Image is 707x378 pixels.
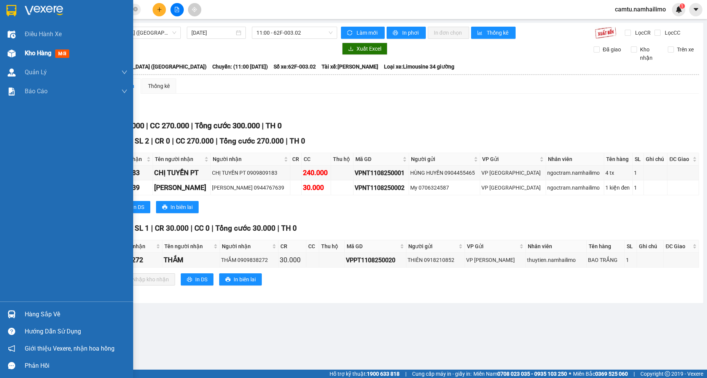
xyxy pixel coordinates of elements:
span: printer [187,277,192,283]
td: VP Phan Thiết [465,253,526,268]
button: printerIn biên lai [219,273,262,285]
button: downloadNhập kho nhận [118,273,175,285]
img: warehouse-icon [8,310,16,318]
span: In biên lai [234,275,256,284]
span: ĐC Giao [666,242,691,250]
button: downloadXuất Excel [342,43,387,55]
th: SL [633,153,644,166]
th: CC [306,240,319,253]
span: | [146,121,148,130]
span: Làm mới [357,29,379,37]
span: Mã GD [355,155,401,163]
span: down [121,69,127,75]
th: Ghi chú [644,153,667,166]
span: Hỗ trợ kỹ thuật: [330,370,400,378]
span: | [286,137,288,145]
strong: 1900 633 818 [367,371,400,377]
div: Hàng sắp về [25,309,127,320]
img: 9k= [595,27,616,39]
span: close-circle [133,7,138,11]
span: file-add [174,7,180,12]
span: | [172,137,174,145]
span: TH 0 [266,121,282,130]
div: 240.000 [303,167,329,178]
div: 30.000 [280,255,305,265]
div: [PERSON_NAME] 0944767639 [212,183,289,192]
span: In DS [195,275,207,284]
span: Tổng cước 270.000 [220,137,284,145]
td: Trương [153,180,211,195]
span: In biên lai [170,203,193,211]
td: VP Nha Trang [480,180,546,195]
button: aim [188,3,201,16]
span: caret-down [693,6,699,13]
span: Thống kê [487,29,510,37]
span: Quản Lý [25,67,47,77]
div: 1 [634,183,642,192]
span: printer [225,277,231,283]
button: In đơn chọn [428,27,469,39]
span: | [634,370,635,378]
img: solution-icon [8,88,16,96]
span: | [405,370,406,378]
th: Tên hàng [604,153,633,166]
span: Điều hành xe [25,29,62,39]
strong: 0369 525 060 [595,371,628,377]
span: Loại xe: Limousine 34 giường [384,62,454,71]
span: CR 30.000 [155,224,189,233]
button: printerIn biên lai [156,201,199,213]
span: download [348,46,353,52]
span: aim [192,7,197,12]
td: VPNT1108250001 [353,166,409,180]
span: Kho hàng [25,49,51,57]
span: | [262,121,264,130]
span: Đã giao [600,45,624,54]
div: Phản hồi [25,360,127,372]
span: environment [53,51,58,56]
div: Hướng dẫn sử dụng [25,326,127,337]
sup: 1 [680,3,685,9]
img: warehouse-icon [8,69,16,77]
span: CR 0 [155,137,170,145]
img: warehouse-icon [8,30,16,38]
button: plus [153,3,166,16]
img: logo.jpg [4,4,30,30]
input: 11/08/2025 [191,29,234,37]
div: VPPT1108250020 [346,255,405,265]
span: printer [162,204,167,211]
span: CC 270.000 [150,121,189,130]
div: ngoctram.namhailimo [547,183,603,192]
th: CC [302,153,331,166]
li: Nam Hải Limousine [4,4,110,32]
span: Người gửi [408,242,457,250]
div: BAO TRẮNG [588,256,624,264]
img: icon-new-feature [675,6,682,13]
span: message [8,362,15,369]
div: CHỊ TUYỀN PT [154,167,209,178]
div: VP [PERSON_NAME] [466,256,524,264]
div: Thống kê [148,82,170,90]
span: 11:00 - 62F-003.02 [256,27,333,38]
span: Lọc CC [662,29,682,37]
td: THẮM [162,253,220,268]
span: camtu.namhailimo [609,5,672,14]
img: warehouse-icon [8,49,16,57]
div: My 0706324587 [410,183,479,192]
span: question-circle [8,328,15,335]
span: Số xe: 62F-003.02 [274,62,316,71]
th: Thu hộ [331,153,353,166]
div: CHỊ TUYỀN PT 0909809183 [212,169,289,177]
th: Tên hàng [587,240,625,253]
img: logo-vxr [6,5,16,16]
span: In DS [132,203,144,211]
div: HÙNG HUYỀN 0904455465 [410,169,479,177]
span: Kho nhận [637,45,662,62]
div: 1 [634,169,642,177]
li: VP VP [PERSON_NAME] Lão [4,41,53,66]
span: Chuyến: (11:00 [DATE]) [212,62,268,71]
span: bar-chart [477,30,484,36]
span: close-circle [133,6,138,13]
td: VPPT1108250020 [345,253,406,268]
span: Tên người nhận [164,242,212,250]
span: Miền Bắc [573,370,628,378]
